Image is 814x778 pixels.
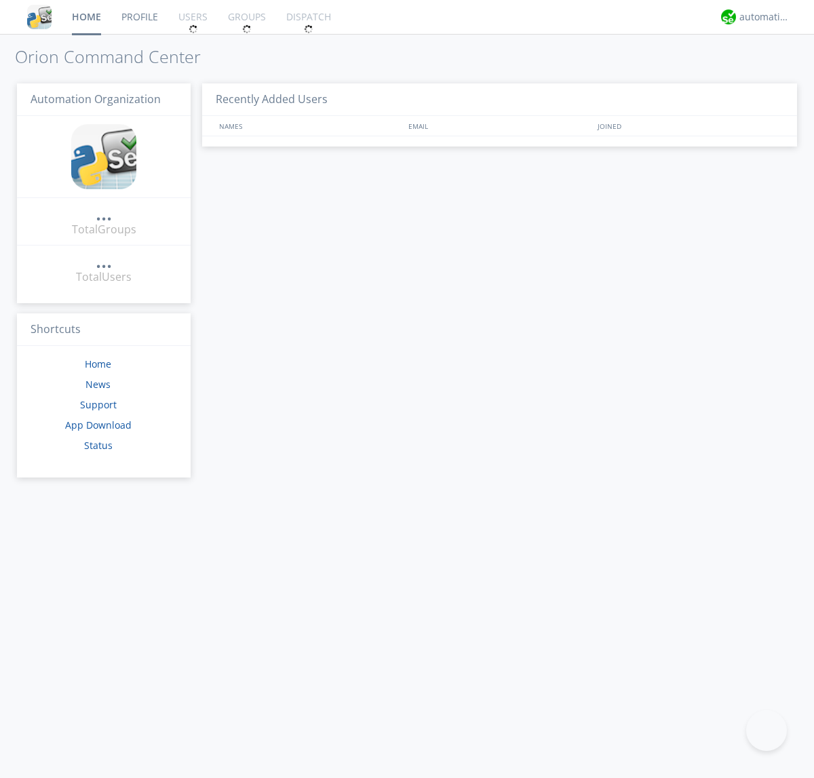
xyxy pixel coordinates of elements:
[216,116,402,136] div: NAMES
[72,222,136,237] div: Total Groups
[189,24,198,34] img: spin.svg
[202,83,797,117] h3: Recently Added Users
[304,24,313,34] img: spin.svg
[76,269,132,285] div: Total Users
[739,10,790,24] div: automation+atlas
[80,398,117,411] a: Support
[721,9,736,24] img: d2d01cd9b4174d08988066c6d424eccd
[746,710,787,751] iframe: Toggle Customer Support
[17,313,191,347] h3: Shortcuts
[85,378,111,391] a: News
[27,5,52,29] img: cddb5a64eb264b2086981ab96f4c1ba7
[31,92,161,106] span: Automation Organization
[96,254,112,269] a: ...
[65,419,132,431] a: App Download
[594,116,784,136] div: JOINED
[405,116,594,136] div: EMAIL
[71,124,136,189] img: cddb5a64eb264b2086981ab96f4c1ba7
[242,24,252,34] img: spin.svg
[96,206,112,220] div: ...
[96,254,112,267] div: ...
[84,439,113,452] a: Status
[96,206,112,222] a: ...
[85,357,111,370] a: Home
